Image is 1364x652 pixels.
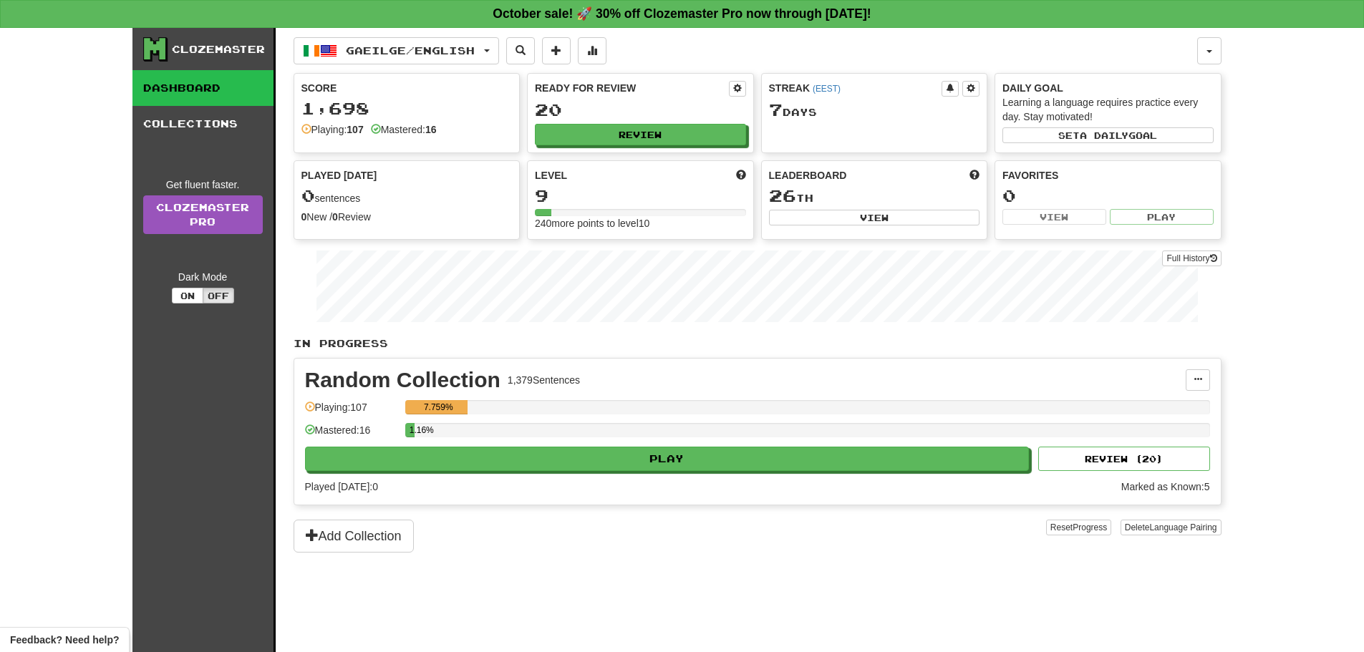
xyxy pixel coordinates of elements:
span: Language Pairing [1149,522,1217,532]
div: Dark Mode [143,270,263,284]
button: On [172,288,203,303]
button: Add Collection [294,520,414,553]
div: Get fluent faster. [143,177,263,192]
div: Day s [769,101,980,120]
div: Ready for Review [535,81,729,95]
div: sentences [301,187,513,205]
button: Seta dailygoal [1002,127,1214,143]
a: Dashboard [132,70,274,106]
span: Leaderboard [769,168,847,183]
strong: 16 [425,124,437,135]
div: Learning a language requires practice every day. Stay motivated! [1002,95,1214,124]
p: In Progress [294,336,1222,351]
div: 7.759% [410,400,468,414]
span: Progress [1073,522,1107,532]
div: New / Review [301,210,513,224]
strong: 0 [301,211,307,223]
button: Search sentences [506,37,535,64]
div: 1.16% [410,423,415,437]
span: This week in points, UTC [969,168,980,183]
span: Level [535,168,567,183]
span: Gaeilge / English [346,44,475,57]
button: Play [305,447,1030,471]
button: Review [535,124,746,145]
span: a daily [1080,130,1128,140]
div: Favorites [1002,168,1214,183]
strong: 107 [347,124,363,135]
a: ClozemasterPro [143,195,263,234]
div: Mastered: [371,122,437,137]
strong: October sale! 🚀 30% off Clozemaster Pro now through [DATE]! [493,6,871,21]
div: 240 more points to level 10 [535,216,746,230]
div: 9 [535,187,746,205]
div: Score [301,81,513,95]
button: ResetProgress [1046,520,1111,535]
button: Full History [1162,250,1221,266]
div: 1,379 Sentences [508,373,580,387]
span: Played [DATE]: 0 [305,481,378,492]
span: Open feedback widget [10,633,119,647]
div: Playing: [301,122,364,137]
div: th [769,187,980,205]
a: (EEST) [813,84,841,94]
span: Score more points to level up [736,168,746,183]
a: Collections [132,106,274,142]
div: Marked as Known: 5 [1121,480,1210,494]
div: Playing: 107 [305,400,398,424]
button: Review (20) [1038,447,1210,471]
div: 0 [1002,187,1214,205]
span: Played [DATE] [301,168,377,183]
div: Clozemaster [172,42,265,57]
div: Daily Goal [1002,81,1214,95]
strong: 0 [332,211,338,223]
span: 7 [769,99,783,120]
button: Play [1110,209,1214,225]
button: More stats [578,37,606,64]
button: Off [203,288,234,303]
div: 20 [535,101,746,119]
span: 0 [301,185,315,205]
span: 26 [769,185,796,205]
button: DeleteLanguage Pairing [1121,520,1222,535]
button: Gaeilge/English [294,37,499,64]
div: Streak [769,81,942,95]
button: View [769,210,980,225]
div: 1,698 [301,99,513,117]
div: Mastered: 16 [305,423,398,447]
button: View [1002,209,1106,225]
button: Add sentence to collection [542,37,571,64]
div: Random Collection [305,369,500,391]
